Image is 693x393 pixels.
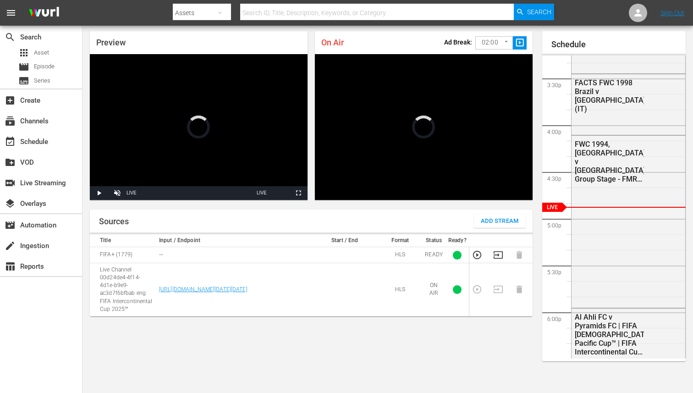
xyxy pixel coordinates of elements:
[99,217,129,226] h1: Sources
[156,234,312,247] th: Input / Endpoint
[96,38,126,47] span: Preview
[378,263,423,316] td: HLS
[18,47,29,58] span: Asset
[18,61,29,72] span: Episode
[18,75,29,86] span: Series
[378,234,423,247] th: Format
[527,4,551,20] span: Search
[5,116,16,127] span: Channels
[474,214,526,228] button: Add Stream
[422,234,445,247] th: Status
[575,78,644,113] div: FACTS FWC 1998 Brazil v [GEOGRAPHIC_DATA] (IT)
[34,76,50,85] span: Series
[5,32,16,43] span: Search
[90,247,156,263] td: FIFA+ (1779)
[5,240,16,251] span: Ingestion
[472,250,482,260] button: Preview Stream
[271,186,289,200] button: Picture-in-Picture
[257,190,267,195] span: LIVE
[475,34,513,51] div: 02:00
[5,136,16,147] span: Schedule
[551,40,686,49] h1: Schedule
[22,2,66,24] img: ans4CAIJ8jUAAAAAAAAAAAAAAAAAAAAAAAAgQb4GAAAAAAAAAAAAAAAAAAAAAAAAJMjXAAAAAAAAAAAAAAAAAAAAAAAAgAT5G...
[34,48,49,57] span: Asset
[90,54,308,200] div: Video Player
[514,4,554,20] button: Search
[5,95,16,106] span: Create
[315,54,533,200] div: Video Player
[575,140,644,183] div: FWC 1994, [GEOGRAPHIC_DATA] v [GEOGRAPHIC_DATA], Group Stage - FMR (IT)
[445,234,469,247] th: Ready?
[90,234,156,247] th: Title
[289,186,308,200] button: Fullscreen
[108,186,126,200] button: Unmute
[5,7,16,18] span: menu
[444,39,472,46] p: Ad Break:
[481,216,519,227] span: Add Stream
[422,247,445,263] td: READY
[253,186,271,200] button: Seek to live, currently behind live
[5,261,16,272] span: Reports
[493,250,503,260] button: Transition
[90,186,108,200] button: Play
[5,198,16,209] span: Overlays
[422,263,445,316] td: ON AIR
[126,186,137,200] div: LIVE
[660,9,684,17] a: Sign Out
[575,313,644,356] div: Al Ahli FC v Pyramids FC | FIFA [DEMOGRAPHIC_DATA]-Pacific Cup™ | FIFA Intercontinental Cup 2025™...
[515,38,525,48] span: slideshow_sharp
[321,38,344,47] span: On Air
[34,62,55,71] span: Episode
[159,286,247,293] a: [URL][DOMAIN_NAME][DATE][DATE]
[90,263,156,316] td: Live Channel 00d24de4-4f14-4d1e-b9e9-ac3d7f6bfbab eng FIFA Intercontinental Cup 2025™
[5,157,16,168] span: VOD
[5,220,16,231] span: Automation
[5,177,16,188] span: Live Streaming
[156,247,312,263] td: ---
[312,234,378,247] th: Start / End
[378,247,423,263] td: HLS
